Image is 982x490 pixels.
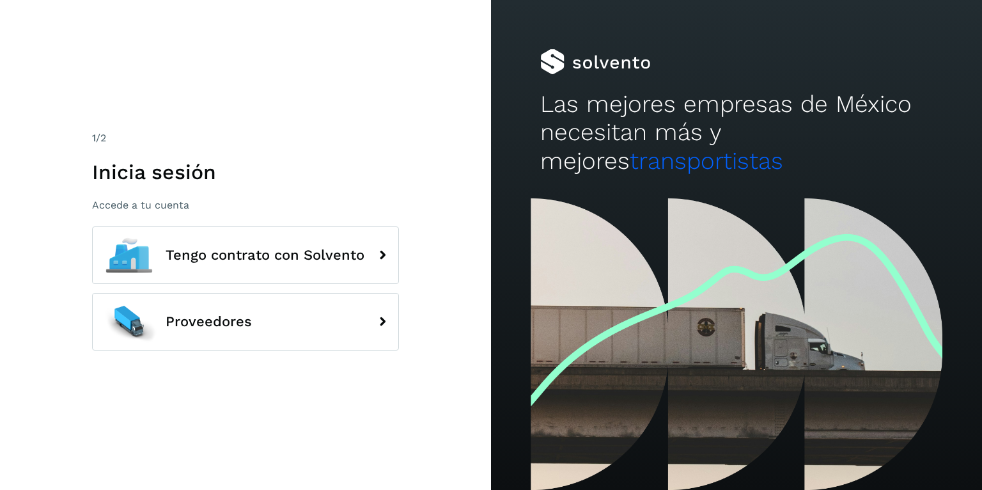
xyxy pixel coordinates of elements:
[92,226,399,284] button: Tengo contrato con Solvento
[630,147,783,175] span: transportistas
[92,199,399,211] p: Accede a tu cuenta
[92,132,96,144] span: 1
[92,130,399,146] div: /2
[166,248,364,263] span: Tengo contrato con Solvento
[540,90,933,175] h2: Las mejores empresas de México necesitan más y mejores
[92,293,399,351] button: Proveedores
[92,160,399,184] h1: Inicia sesión
[166,314,252,329] span: Proveedores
